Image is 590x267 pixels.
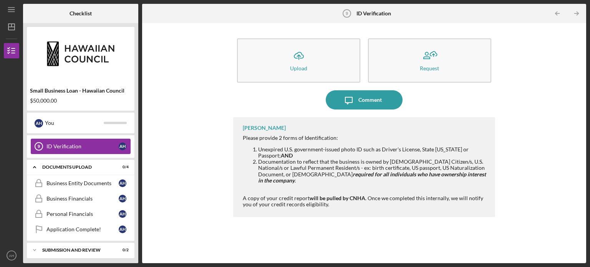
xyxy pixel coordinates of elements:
[420,65,439,71] div: Request
[31,176,131,191] a: Business Entity DocumentsAH
[356,10,391,17] b: ID Verification
[119,179,126,187] div: A H
[243,135,487,141] div: Please provide 2 forms of Identification:
[346,11,348,16] tspan: 9
[368,38,491,83] button: Request
[31,206,131,222] a: Personal FinancialsAH
[119,226,126,233] div: A H
[119,210,126,218] div: A H
[46,211,119,217] div: Personal Financials
[46,226,119,232] div: Application Complete!
[38,144,40,149] tspan: 9
[115,165,129,169] div: 0 / 4
[281,152,293,159] strong: AND
[31,191,131,206] a: Business FinancialsAH
[310,195,365,201] strong: will be pulled by CNHA
[30,98,131,104] div: $50,000.00
[31,139,131,154] a: 9ID VerificationAH
[42,248,109,252] div: SUBMISSION AND REVIEW
[70,10,92,17] b: Checklist
[45,116,104,129] div: You
[258,159,487,183] li: Documentation to reflect that the business is owned by [DEMOGRAPHIC_DATA] Citizen/s, U.S. Nationa...
[237,38,360,83] button: Upload
[119,195,126,202] div: A H
[119,143,126,150] div: A H
[46,180,119,186] div: Business Entity Documents
[258,171,486,184] strong: required for all individuals who have ownership interest in the company
[326,90,403,109] button: Comment
[30,88,131,94] div: Small Business Loan - Hawaiian Council
[358,90,382,109] div: Comment
[9,254,14,258] text: AH
[243,195,487,207] div: A copy of your credit report . Once we completed this internally, we will notify you of your cred...
[31,222,131,237] a: Application Complete!AH
[46,196,119,202] div: Business Financials
[42,165,109,169] div: DOCUMENTS UPLOAD
[290,65,307,71] div: Upload
[4,248,19,263] button: AH
[243,125,286,131] div: [PERSON_NAME]
[35,119,43,128] div: A H
[27,31,134,77] img: Product logo
[46,143,119,149] div: ID Verification
[115,248,129,252] div: 0 / 2
[258,146,487,159] li: Unexpired U.S. government-issued photo ID such as Driver's License, State [US_STATE] or Passport;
